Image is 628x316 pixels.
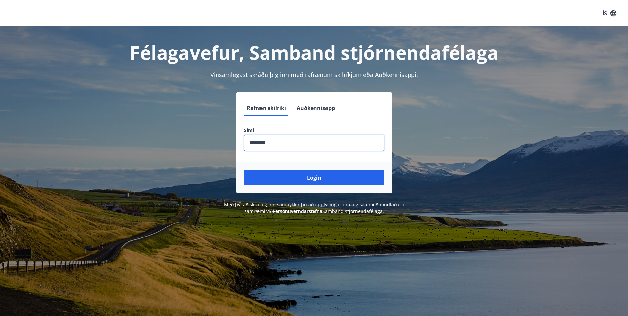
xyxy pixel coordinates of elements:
[244,170,384,185] button: Login
[273,208,322,214] a: Persónuverndarstefna
[599,7,620,19] button: ÍS
[294,100,338,116] button: Auðkennisapp
[210,71,418,79] span: Vinsamlegast skráðu þig inn með rafrænum skilríkjum eða Auðkennisappi.
[244,127,384,133] label: Sími
[244,100,289,116] button: Rafræn skilríki
[84,40,545,65] h1: Félagavefur, Samband stjórnendafélaga
[224,201,404,214] span: Með því að skrá þig inn samþykkir þú að upplýsingar um þig séu meðhöndlaðar í samræmi við Samband...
